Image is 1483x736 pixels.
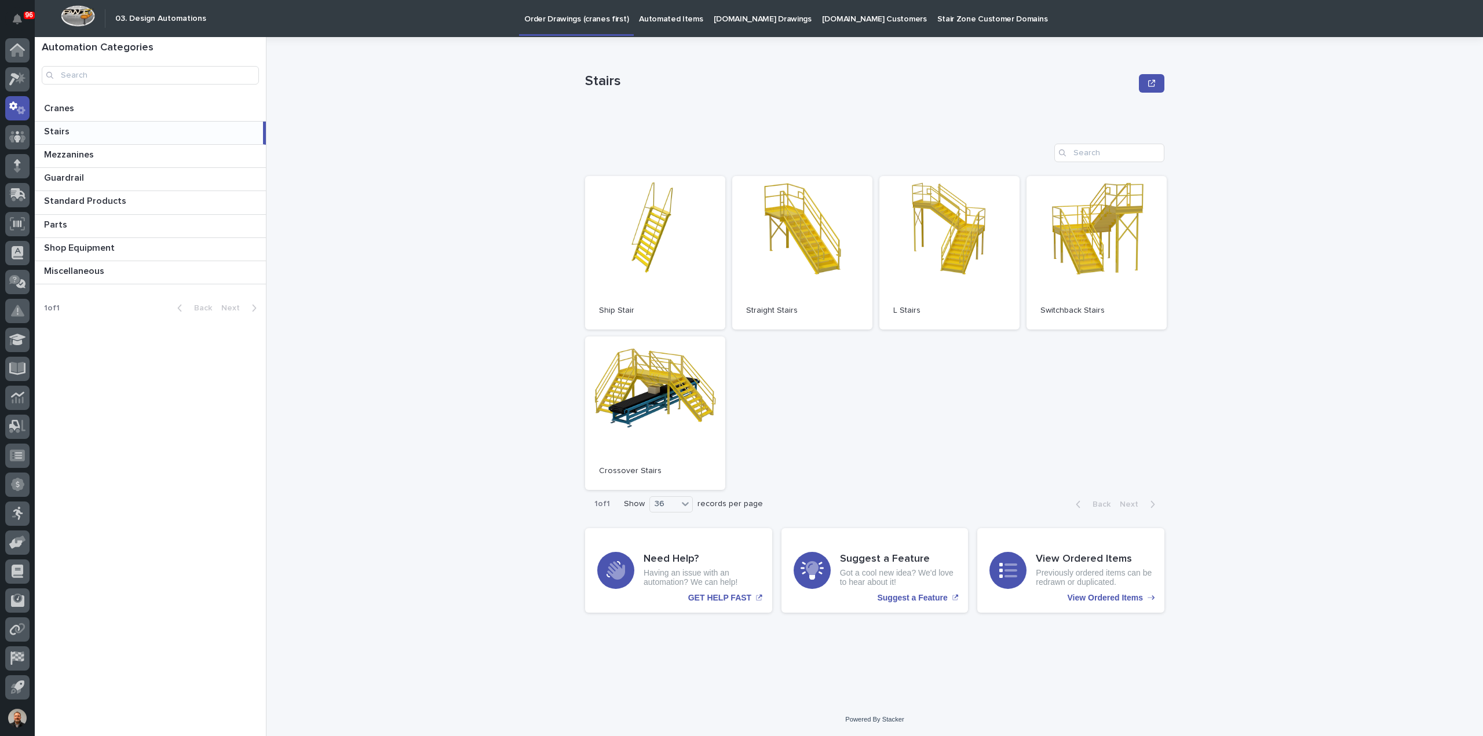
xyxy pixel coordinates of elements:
p: Having an issue with an automation? We can help! [644,568,760,588]
a: Straight Stairs [732,176,872,329]
p: Miscellaneous [44,263,107,277]
a: CranesCranes [35,98,266,122]
p: Got a cool new idea? We'd love to hear about it! [840,568,956,588]
p: GET HELP FAST [688,593,751,603]
span: Next [1120,500,1145,508]
a: Shop EquipmentShop Equipment [35,238,266,261]
p: Guardrail [44,170,86,184]
h3: Need Help? [644,553,760,566]
a: Standard ProductsStandard Products [35,191,266,214]
div: 36 [650,498,678,510]
button: Back [168,303,217,313]
p: 1 of 1 [35,294,69,323]
a: Powered By Stacker [845,716,904,723]
p: Previously ordered items can be redrawn or duplicated. [1036,568,1152,588]
p: Switchback Stairs [1040,306,1153,316]
a: View Ordered Items [977,528,1164,613]
a: StairsStairs [35,122,266,145]
span: Back [1086,500,1111,508]
p: L Stairs [893,306,1006,316]
a: L Stairs [879,176,1020,329]
p: View Ordered Items [1068,593,1143,603]
p: Straight Stairs [746,306,859,316]
input: Search [42,66,259,85]
p: Parts [44,217,70,230]
p: Stairs [585,73,1134,90]
p: Ship Stair [599,306,711,316]
a: GET HELP FAST [585,528,772,613]
a: GuardrailGuardrail [35,168,266,191]
p: Shop Equipment [44,240,117,254]
h2: 03. Design Automations [115,14,206,24]
span: Next [221,304,247,312]
p: Stairs [44,124,72,137]
p: Mezzanines [44,147,96,160]
a: Suggest a Feature [781,528,969,613]
a: Ship Stair [585,176,725,329]
p: Show [624,499,645,509]
h1: Automation Categories [42,42,259,54]
a: Switchback Stairs [1027,176,1167,329]
button: Notifications [5,7,30,31]
button: Back [1066,499,1115,510]
h3: View Ordered Items [1036,553,1152,566]
h3: Suggest a Feature [840,553,956,566]
input: Search [1054,144,1164,162]
a: PartsParts [35,215,266,238]
a: Crossover Stairs [585,336,725,490]
a: MiscellaneousMiscellaneous [35,261,266,284]
p: Crossover Stairs [599,466,711,476]
p: Standard Products [44,193,129,207]
p: records per page [697,499,763,509]
img: Workspace Logo [61,5,95,27]
p: 96 [25,11,33,19]
p: Suggest a Feature [877,593,947,603]
a: MezzaninesMezzanines [35,145,266,168]
p: Cranes [44,101,76,114]
span: Back [187,304,212,312]
p: 1 of 1 [585,490,619,518]
div: Notifications96 [14,14,30,32]
button: users-avatar [5,706,30,730]
button: Next [217,303,266,313]
button: Next [1115,499,1164,510]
